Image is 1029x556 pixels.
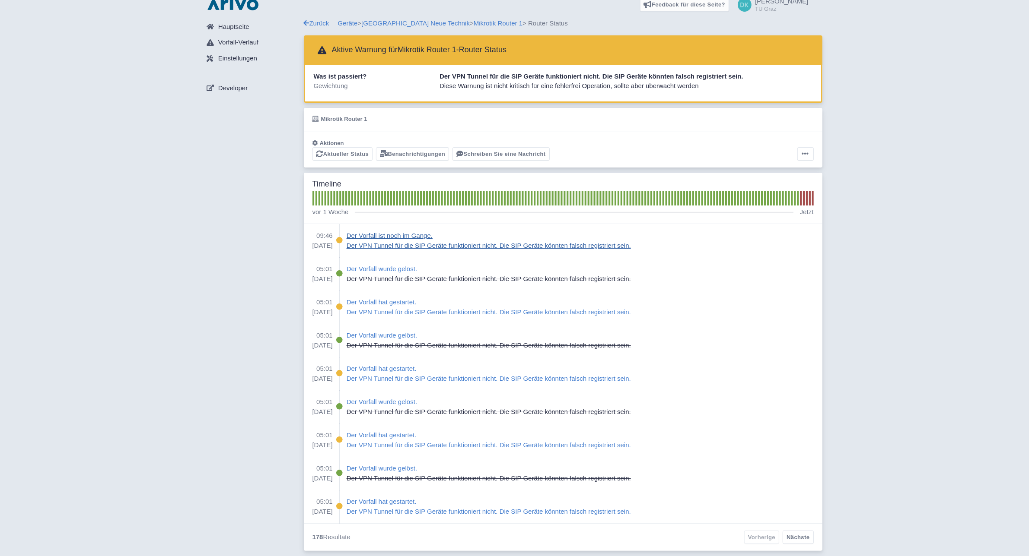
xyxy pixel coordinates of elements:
p: [DATE] [312,341,333,351]
a: Einstellungen [200,51,304,67]
a: Der Vorfall wurde gelöst. Der VPN Tunnel für die SIP Geräte funktioniert nicht. Die SIP Geräte kö... [347,331,814,350]
span: Developer [218,83,248,93]
span: Einstellungen [218,54,257,63]
a: Der Vorfall hat gestartet. Der VPN Tunnel für die SIP Geräte funktioniert nicht. Die SIP Geräte k... [347,364,814,383]
a: Der Vorfall hat gestartet. Der VPN Tunnel für die SIP Geräte funktioniert nicht. Die SIP Geräte k... [347,497,814,516]
div: Der Vorfall wurde gelöst. [347,331,631,341]
p: Der VPN Tunnel für die SIP Geräte funktioniert nicht. Die SIP Geräte könnten falsch registriert s... [347,474,631,483]
a: Der Vorfall ist noch im Gange. Der VPN Tunnel für die SIP Geräte funktioniert nicht. Die SIP Gerä... [347,231,814,250]
div: Der Vorfall hat gestartet. [347,364,631,374]
p: [DATE] [312,307,333,317]
p: Der VPN Tunnel für die SIP Geräte funktioniert nicht. Die SIP Geräte könnten falsch registriert s... [347,374,631,384]
div: Der VPN Tunnel für die SIP Geräte funktioniert nicht. Die SIP Geräte könnten falsch registriert s... [437,72,815,82]
p: [DATE] [312,507,333,517]
span: Mikrotik Router 1 [398,45,456,54]
div: Der Vorfall hat gestartet. [347,297,631,307]
p: [DATE] [312,241,333,251]
a: Schreiben Sie eine Nachricht [452,147,550,161]
span: Vorfall-Verlauf [218,38,258,47]
p: [DATE] [312,374,333,384]
a: Nächste [783,531,813,544]
span: Aktionen [320,140,344,146]
b: 178 [312,533,323,540]
a: Developer [200,80,304,96]
a: Aktueller Status [312,147,373,161]
a: Hauptseite [200,19,304,35]
div: Der Vorfall wurde gelöst. [347,397,631,407]
p: [DATE] [312,474,333,483]
div: Der Vorfall ist noch im Gange. [347,231,631,241]
p: [DATE] [312,274,333,284]
p: [DATE] [312,440,333,450]
a: Der Vorfall wurde gelöst. Der VPN Tunnel für die SIP Geräte funktioniert nicht. Die SIP Geräte kö... [347,264,814,284]
p: Der VPN Tunnel für die SIP Geräte funktioniert nicht. Die SIP Geräte könnten falsch registriert s... [347,274,631,284]
div: Diese Warnung ist nicht kritisch für eine fehlerfrei Operation, sollte aber überwacht werden [437,81,815,91]
div: Der Vorfall wurde gelöst. [347,464,631,474]
div: Der Vorfall wurde gelöst. [347,264,631,274]
a: Der Vorfall hat gestartet. Der VPN Tunnel für die SIP Geräte funktioniert nicht. Die SIP Geräte k... [347,297,814,317]
p: Der VPN Tunnel für die SIP Geräte funktioniert nicht. Die SIP Geräte könnten falsch registriert s... [347,440,631,450]
a: [GEOGRAPHIC_DATA] Neue Technik [361,19,470,27]
p: 05:01 [312,497,333,507]
p: Jetzt [800,207,814,217]
h3: Timeline [312,180,341,189]
h3: Aktive Warnung für - [312,42,507,58]
a: Benachrichtigungen [376,147,449,161]
div: > > > Router Status [304,19,822,28]
p: Der VPN Tunnel für die SIP Geräte funktioniert nicht. Die SIP Geräte könnten falsch registriert s... [347,407,631,417]
span: Hauptseite [218,22,249,32]
span: Mikrotik Router 1 [321,116,367,122]
a: Der Vorfall wurde gelöst. Der VPN Tunnel für die SIP Geräte funktioniert nicht. Die SIP Geräte kö... [347,464,814,483]
p: 09:46 [312,231,333,241]
div: Der Vorfall hat gestartet. [347,497,631,507]
a: Der Vorfall wurde gelöst. Der VPN Tunnel für die SIP Geräte funktioniert nicht. Die SIP Geräte kö... [347,397,814,417]
p: vor 1 Woche [312,207,349,217]
p: 05:01 [312,364,333,374]
div: Was ist passiert? [311,72,437,82]
p: Der VPN Tunnel für die SIP Geräte funktioniert nicht. Die SIP Geräte könnten falsch registriert s... [347,507,631,517]
a: Zurück [304,19,329,27]
p: 05:01 [312,430,333,440]
p: 05:01 [312,331,333,341]
p: Der VPN Tunnel für die SIP Geräte funktioniert nicht. Die SIP Geräte könnten falsch registriert s... [347,241,631,251]
p: 05:01 [312,264,333,274]
a: Vorfall-Verlauf [200,35,304,51]
div: Gewichtung [311,81,437,91]
p: Der VPN Tunnel für die SIP Geräte funktioniert nicht. Die SIP Geräte könnten falsch registriert s... [347,341,631,351]
small: TU Graz [755,6,808,12]
span: Resultate [312,532,350,542]
p: 05:01 [312,464,333,474]
a: Geräte [338,19,358,27]
div: Der Vorfall hat gestartet. [347,430,631,440]
p: Der VPN Tunnel für die SIP Geräte funktioniert nicht. Die SIP Geräte könnten falsch registriert s... [347,307,631,317]
a: Der Vorfall hat gestartet. Der VPN Tunnel für die SIP Geräte funktioniert nicht. Die SIP Geräte k... [347,430,814,450]
p: 05:01 [312,297,333,307]
p: [DATE] [312,407,333,417]
span: Router Status [459,45,507,54]
a: Mikrotik Router 1 [474,19,522,27]
p: 05:01 [312,397,333,407]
